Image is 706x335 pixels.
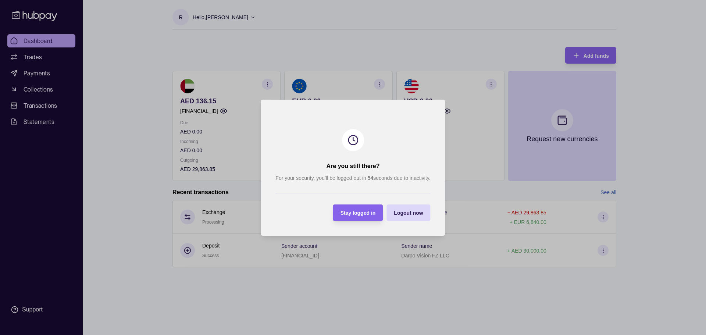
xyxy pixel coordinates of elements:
[327,162,380,170] h2: Are you still there?
[340,210,376,216] span: Stay logged in
[386,204,430,221] button: Logout now
[394,210,423,216] span: Logout now
[333,204,383,221] button: Stay logged in
[368,175,374,181] strong: 54
[275,174,430,182] p: For your security, you’ll be logged out in seconds due to inactivity.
